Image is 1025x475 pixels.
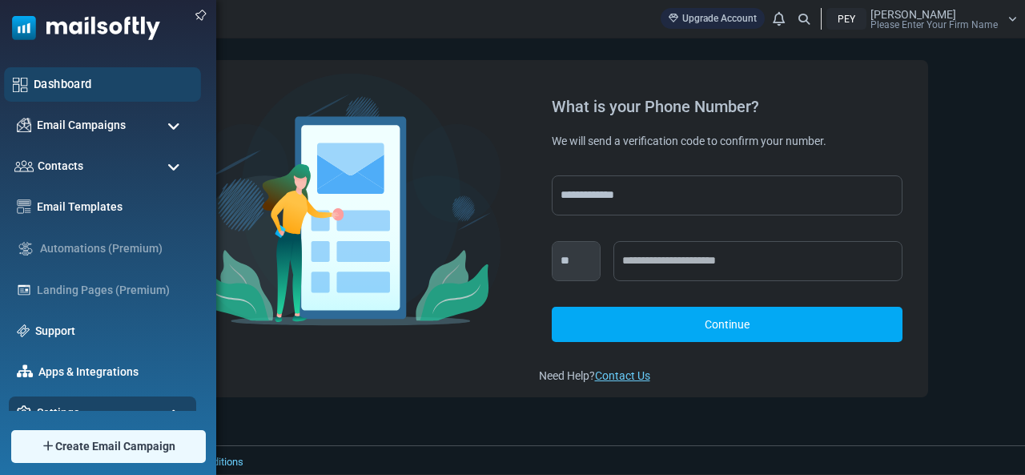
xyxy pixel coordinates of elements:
[870,9,956,20] span: [PERSON_NAME]
[38,158,83,175] span: Contacts
[595,369,650,382] a: Contact Us
[35,323,188,340] a: Support
[552,134,902,150] div: We will send a verification code to confirm your number.
[552,99,902,115] div: What is your Phone Number?
[38,364,188,380] a: Apps & Integrations
[661,8,765,29] a: Upgrade Account
[14,160,34,171] img: contacts-icon.svg
[826,8,866,30] div: PEY
[37,117,126,134] span: Email Campaigns
[52,445,1025,474] footer: 2025
[552,307,902,342] a: Continue
[826,8,1017,30] a: PEY [PERSON_NAME] Please Enter Your Firm Name
[17,324,30,337] img: support-icon.svg
[17,199,31,214] img: email-templates-icon.svg
[539,368,915,384] div: Need Help?
[37,405,79,421] span: Settings
[17,240,34,258] img: workflow.svg
[17,283,31,297] img: landing_pages.svg
[13,77,28,92] img: dashboard-icon.svg
[17,405,31,420] img: settings-icon.svg
[17,118,31,132] img: campaigns-icon.png
[34,75,192,93] a: Dashboard
[55,438,175,455] span: Create Email Campaign
[37,199,188,215] a: Email Templates
[870,20,998,30] span: Please Enter Your Firm Name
